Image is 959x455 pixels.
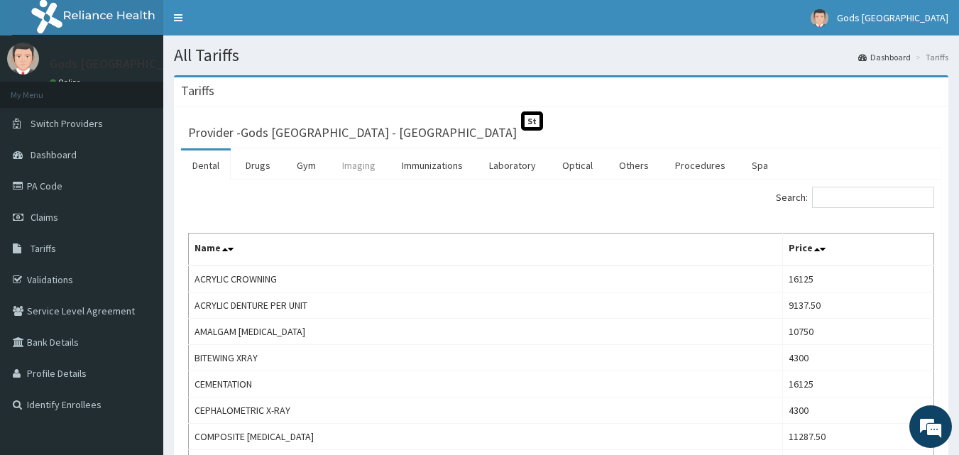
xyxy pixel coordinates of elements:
a: Procedures [664,150,737,180]
span: Claims [31,211,58,224]
label: Search: [776,187,934,208]
a: Dashboard [858,51,911,63]
a: Drugs [234,150,282,180]
td: 11287.50 [783,424,934,450]
span: Tariffs [31,242,56,255]
a: Optical [551,150,604,180]
input: Search: [812,187,934,208]
td: CEPHALOMETRIC X-RAY [189,398,783,424]
h1: All Tariffs [174,46,948,65]
td: ACRYLIC CROWNING [189,265,783,292]
th: Price [783,234,934,266]
span: Dashboard [31,148,77,161]
a: Imaging [331,150,387,180]
span: Switch Providers [31,117,103,130]
td: ACRYLIC DENTURE PER UNIT [189,292,783,319]
td: 10750 [783,319,934,345]
td: 16125 [783,265,934,292]
span: St [521,111,543,131]
h3: Tariffs [181,84,214,97]
td: CEMENTATION [189,371,783,398]
a: Spa [740,150,779,180]
a: Laboratory [478,150,547,180]
a: Dental [181,150,231,180]
td: 16125 [783,371,934,398]
td: BITEWING XRAY [189,345,783,371]
img: User Image [7,43,39,75]
td: AMALGAM [MEDICAL_DATA] [189,319,783,345]
li: Tariffs [912,51,948,63]
a: Gym [285,150,327,180]
p: Gods [GEOGRAPHIC_DATA] [50,57,197,70]
h3: Provider - Gods [GEOGRAPHIC_DATA] - [GEOGRAPHIC_DATA] [188,126,517,139]
a: Immunizations [390,150,474,180]
td: 9137.50 [783,292,934,319]
a: Online [50,77,84,87]
th: Name [189,234,783,266]
td: COMPOSITE [MEDICAL_DATA] [189,424,783,450]
td: 4300 [783,398,934,424]
td: 4300 [783,345,934,371]
span: Gods [GEOGRAPHIC_DATA] [837,11,948,24]
img: User Image [811,9,828,27]
a: Others [608,150,660,180]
